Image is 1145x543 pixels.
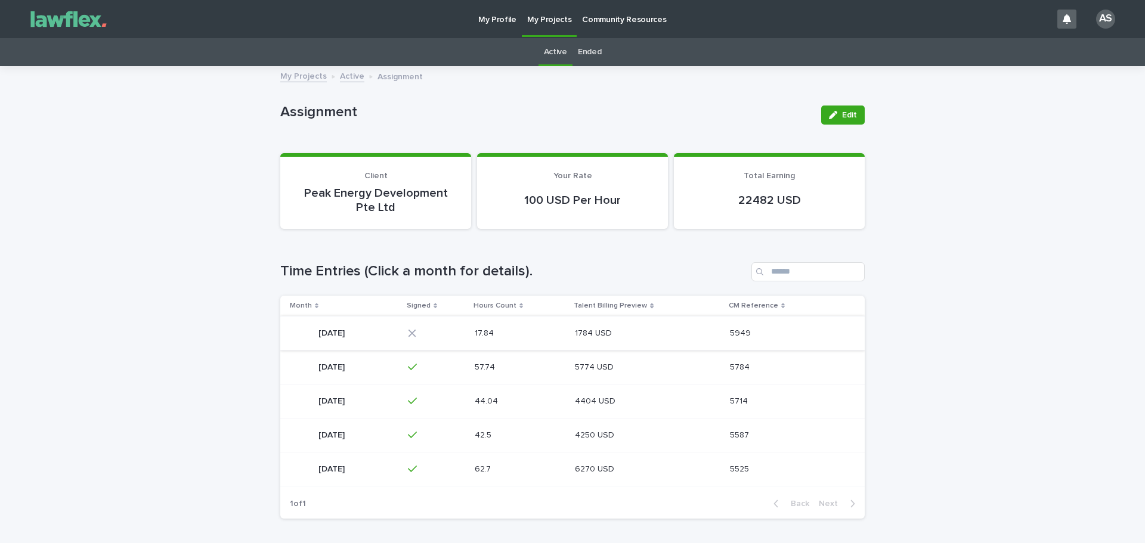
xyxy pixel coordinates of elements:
[730,462,751,474] p: 5525
[407,299,431,312] p: Signed
[491,193,654,207] p: 100 USD Per Hour
[574,299,647,312] p: Talent Billing Preview
[784,499,809,508] span: Back
[318,394,347,407] p: [DATE]
[474,299,516,312] p: Hours Count
[819,499,845,508] span: Next
[24,7,113,31] img: Gnvw4qrBSHOAfo8VMhG6
[575,462,617,474] p: 6270 USD
[280,350,865,384] tr: [DATE][DATE] 57.7457.74 5774 USD5774 USD 57845784
[475,428,494,440] p: 42.5
[730,360,752,373] p: 5784
[821,106,865,125] button: Edit
[730,428,751,440] p: 5587
[730,394,750,407] p: 5714
[764,498,814,509] button: Back
[475,462,493,474] p: 62.7
[280,384,865,418] tr: [DATE][DATE] 44.0444.04 4404 USD4404 USD 57145714
[364,172,388,180] span: Client
[290,299,312,312] p: Month
[814,498,865,509] button: Next
[280,316,865,350] tr: [DATE][DATE] 17.8417.84 1784 USD1784 USD 59495949
[744,172,795,180] span: Total Earning
[575,360,616,373] p: 5774 USD
[280,489,315,519] p: 1 of 1
[578,38,601,66] a: Ended
[377,69,423,82] p: Assignment
[280,452,865,486] tr: [DATE][DATE] 62.762.7 6270 USD6270 USD 55255525
[730,326,753,339] p: 5949
[318,462,347,474] p: [DATE]
[318,428,347,440] p: [DATE]
[318,360,347,373] p: [DATE]
[751,262,865,281] input: Search
[575,394,618,407] p: 4404 USD
[280,104,812,121] p: Assignment
[575,326,614,339] p: 1784 USD
[295,186,457,215] p: Peak Energy Development Pte Ltd
[553,172,592,180] span: Your Rate
[688,193,850,207] p: 22482 USD
[318,326,347,339] p: [DATE]
[475,326,496,339] p: 17.84
[1096,10,1115,29] div: AS
[475,360,497,373] p: 57.74
[475,394,500,407] p: 44.04
[340,69,364,82] a: Active
[842,111,857,119] span: Edit
[544,38,567,66] a: Active
[280,69,327,82] a: My Projects
[575,428,617,440] p: 4250 USD
[280,263,747,280] h1: Time Entries (Click a month for details).
[729,299,778,312] p: CM Reference
[280,418,865,452] tr: [DATE][DATE] 42.542.5 4250 USD4250 USD 55875587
